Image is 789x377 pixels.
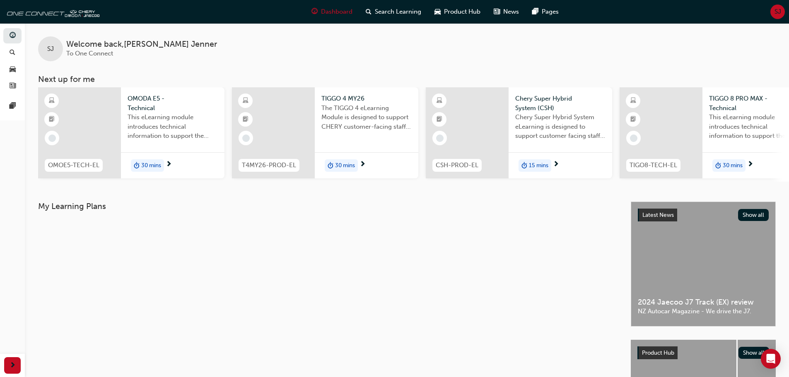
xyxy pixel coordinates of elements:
[232,87,418,178] a: T4MY26-PROD-ELTIGGO 4 MY26The TIGGO 4 eLearning Module is designed to support CHERY customer-faci...
[642,211,674,219] span: Latest News
[637,346,769,360] a: Product HubShow all
[321,7,352,17] span: Dashboard
[321,94,412,103] span: TIGGO 4 MY26
[436,134,444,142] span: learningRecordVerb_NONE-icon
[436,161,478,170] span: CSH-PROD-EL
[38,87,224,178] a: OMOE5-TECH-ELOMODA E5 - TechnicalThis eLearning module introduces technical information to suppor...
[503,7,519,17] span: News
[38,202,618,211] h3: My Learning Plans
[553,161,559,168] span: next-icon
[4,3,99,20] img: oneconnect
[305,3,359,20] a: guage-iconDashboard
[243,114,249,125] span: booktick-icon
[775,7,781,17] span: SJ
[526,3,565,20] a: pages-iconPages
[515,94,606,113] span: Chery Super Hybrid System (CSH)
[428,3,487,20] a: car-iconProduct Hub
[243,96,249,106] span: learningResourceType_ELEARNING-icon
[66,50,113,57] span: To One Connect
[321,103,412,132] span: The TIGGO 4 eLearning Module is designed to support CHERY customer-facing staff with the product ...
[444,7,480,17] span: Product Hub
[434,7,441,17] span: car-icon
[10,360,16,371] span: next-icon
[242,134,250,142] span: learningRecordVerb_NONE-icon
[10,66,16,73] span: car-icon
[723,161,743,170] span: 30 mins
[738,209,769,221] button: Show all
[328,160,333,171] span: duration-icon
[630,114,636,125] span: booktick-icon
[638,307,769,316] span: NZ Autocar Magazine - We drive the J7.
[747,161,753,168] span: next-icon
[761,349,781,369] div: Open Intercom Messenger
[630,161,677,170] span: TIGO8-TECH-EL
[48,134,56,142] span: learningRecordVerb_NONE-icon
[49,96,55,106] span: learningResourceType_ELEARNING-icon
[738,347,770,359] button: Show all
[638,298,769,307] span: 2024 Jaecoo J7 Track (EX) review
[770,5,785,19] button: SJ
[128,94,218,113] span: OMODA E5 - Technical
[437,96,442,106] span: learningResourceType_ELEARNING-icon
[642,349,674,356] span: Product Hub
[166,161,172,168] span: next-icon
[242,161,296,170] span: T4MY26-PROD-EL
[10,49,15,57] span: search-icon
[630,134,637,142] span: learningRecordVerb_NONE-icon
[47,44,54,54] span: SJ
[25,74,789,84] h3: Next up for me
[360,161,366,168] span: next-icon
[529,161,548,170] span: 15 mins
[494,7,500,17] span: news-icon
[521,160,527,171] span: duration-icon
[134,160,140,171] span: duration-icon
[426,87,612,178] a: CSH-PROD-ELChery Super Hybrid System (CSH)Chery Super Hybrid System eLearning is designed to supp...
[437,114,442,125] span: booktick-icon
[366,7,372,17] span: search-icon
[311,7,318,17] span: guage-icon
[10,103,16,110] span: pages-icon
[49,114,55,125] span: booktick-icon
[630,96,636,106] span: learningResourceType_ELEARNING-icon
[515,113,606,141] span: Chery Super Hybrid System eLearning is designed to support customer facing staff with the underst...
[66,40,217,49] span: Welcome back , [PERSON_NAME] Jenner
[10,32,16,40] span: guage-icon
[638,209,769,222] a: Latest NewsShow all
[542,7,559,17] span: Pages
[335,161,355,170] span: 30 mins
[375,7,421,17] span: Search Learning
[715,160,721,171] span: duration-icon
[532,7,538,17] span: pages-icon
[141,161,161,170] span: 30 mins
[48,161,99,170] span: OMOE5-TECH-EL
[487,3,526,20] a: news-iconNews
[631,202,776,327] a: Latest NewsShow all2024 Jaecoo J7 Track (EX) reviewNZ Autocar Magazine - We drive the J7.
[359,3,428,20] a: search-iconSearch Learning
[128,113,218,141] span: This eLearning module introduces technical information to support the entry-level knowledge requi...
[10,83,16,90] span: news-icon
